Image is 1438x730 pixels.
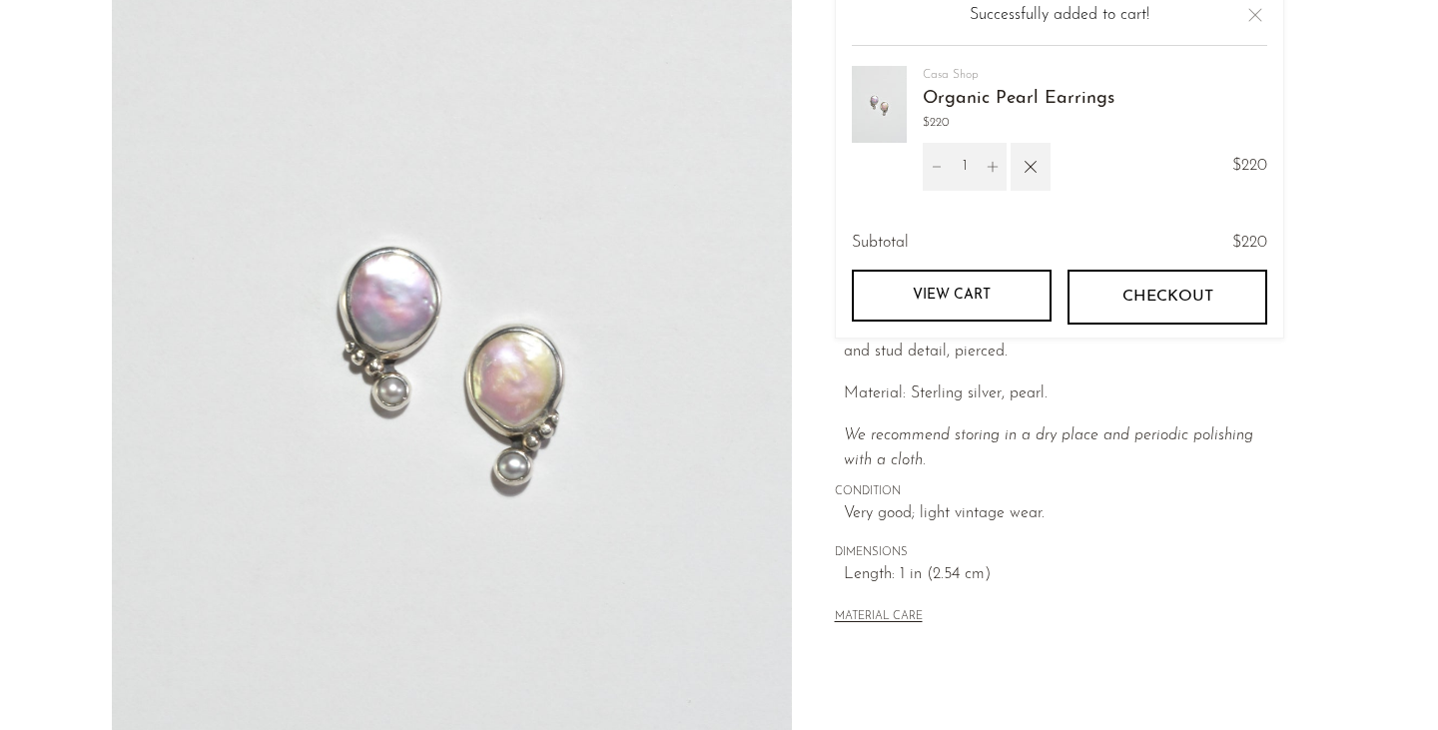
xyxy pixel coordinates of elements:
i: We recommend storing in a dry place and periodic polishing with a cloth. [844,427,1253,469]
a: View cart [852,270,1052,322]
span: $220 [923,113,1114,132]
span: Successfully added to cart! [970,7,1149,23]
button: MATERIAL CARE [835,610,923,625]
input: Quantity [951,142,979,190]
a: Casa Shop [923,68,979,80]
a: Organic Pearl Earrings [923,90,1114,108]
span: $220 [1232,154,1267,180]
span: DIMENSIONS [835,544,1284,562]
span: Checkout [1121,288,1212,307]
img: Organic Pearl Earrings [852,65,907,142]
p: Beautiful, vintage sterling earrings with organic pearl cabochons and stud detail, pierced. [844,315,1284,365]
button: Increment [979,142,1007,190]
p: Material: Sterling silver, pearl. [844,381,1284,407]
span: CONDITION [835,483,1284,501]
span: Very good; light vintage wear. [844,501,1284,527]
button: Decrement [923,142,951,190]
button: Close [1243,3,1267,27]
span: $220 [1232,234,1267,250]
button: Checkout [1068,270,1267,324]
span: Length: 1 in (2.54 cm) [844,562,1284,588]
span: Subtotal [852,230,909,256]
